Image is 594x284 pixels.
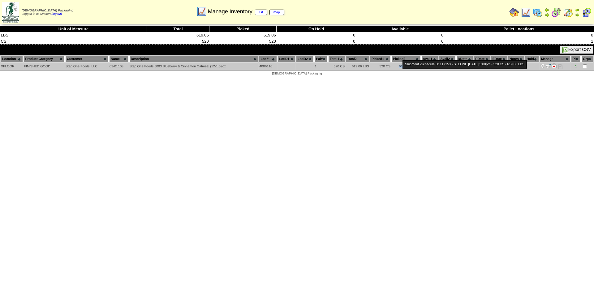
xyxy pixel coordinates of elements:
td: FINISHED GOOD [24,63,64,70]
td: 520 [147,38,209,45]
img: Move [546,63,551,68]
span: Logged in as Mfetters [22,9,73,16]
th: Customer [65,56,109,62]
th: EDate [491,56,508,62]
td: XFLOOR [1,63,23,70]
img: arrowleft.gif [575,7,580,12]
th: Total1 [328,56,345,62]
th: Picked1 [370,56,391,62]
td: 619.06 LBS [391,63,421,70]
img: home.gif [509,7,519,17]
span: [DEMOGRAPHIC_DATA] Packaging [272,72,322,75]
th: PDate [474,56,490,62]
th: RDate [456,56,473,62]
td: 619.06 [209,32,277,38]
td: 1 [444,38,594,45]
td: 619.06 [147,32,209,38]
th: LotID1 [278,56,295,62]
td: 520 [209,38,277,45]
th: Pal# [314,56,328,62]
td: Step One Foods 5003 Blueberry & Cinnamon Oatmeal (12-1.59oz [129,63,259,70]
td: 0 [356,32,444,38]
th: Unit of Measure [0,26,147,32]
th: Avail2 [439,56,456,62]
td: 0 [356,38,444,45]
span: Manage Inventory [208,8,284,15]
i: Note [558,64,562,69]
img: calendarinout.gif [563,7,573,17]
th: Total [147,26,209,32]
img: zoroco-logo-small.webp [2,2,19,23]
img: calendarprod.gif [533,7,543,17]
a: list [255,10,267,15]
td: 0 [444,32,594,38]
th: On Hold [277,26,356,32]
img: Adjust [540,63,545,68]
th: Product Category [24,56,64,62]
div: Shipment - [402,60,527,69]
th: Description [129,56,259,62]
th: Available [356,26,444,32]
td: 0 [277,38,356,45]
img: excel.gif [562,47,568,53]
img: line_graph.gif [197,6,207,16]
th: Lot # [259,56,277,62]
th: Location [1,56,23,62]
td: 4006116 [259,63,277,70]
td: CS [0,38,147,45]
th: Name [109,56,129,62]
th: Grp [581,56,593,62]
th: Avail1 [421,56,438,62]
img: Manage Hold [552,63,557,68]
th: Picked2 [391,56,421,62]
th: Picked [209,26,277,32]
a: ScheduleID: 117153 - STEONE [DATE] 5:00pm - 520 CS / 619.06 LBS [421,62,524,66]
th: Notes [508,56,524,62]
td: 619.06 LBS [346,63,369,70]
img: arrowright.gif [575,12,580,17]
span: [DEMOGRAPHIC_DATA] Packaging [22,9,73,12]
th: LotID2 [296,56,314,62]
img: arrowleft.gif [544,7,549,12]
div: (+) [416,65,420,68]
img: line_graph.gif [521,7,531,17]
td: 1 [314,63,328,70]
td: 520 CS [328,63,345,70]
th: Pallet Locations [444,26,594,32]
a: map [269,10,284,15]
a: (logout) [51,12,62,16]
td: 520 CS [370,63,391,70]
img: calendarcustomer.gif [582,7,592,17]
td: LBS [0,32,147,38]
th: Plt [571,56,581,62]
th: Hold [525,56,539,62]
td: 0 [277,32,356,38]
th: Total2 [346,56,369,62]
button: Export CSV [560,46,593,54]
img: arrowright.gif [544,12,549,17]
img: calendarblend.gif [551,7,561,17]
td: 03-01103 [109,63,129,70]
td: Step One Foods, LLC [65,63,109,70]
div: 1 [571,65,580,68]
th: Manage [540,56,570,62]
